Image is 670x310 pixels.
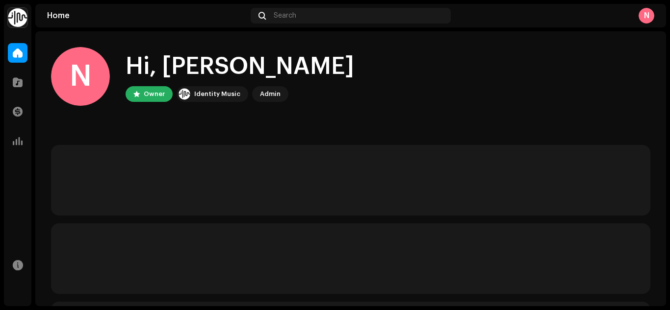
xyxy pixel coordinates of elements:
span: Search [274,12,296,20]
div: Home [47,12,247,20]
div: Admin [260,88,281,100]
img: 0f74c21f-6d1c-4dbc-9196-dbddad53419e [179,88,190,100]
div: Hi, [PERSON_NAME] [126,51,354,82]
div: N [51,47,110,106]
div: N [639,8,654,24]
img: 0f74c21f-6d1c-4dbc-9196-dbddad53419e [8,8,27,27]
div: Owner [144,88,165,100]
div: Identity Music [194,88,240,100]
